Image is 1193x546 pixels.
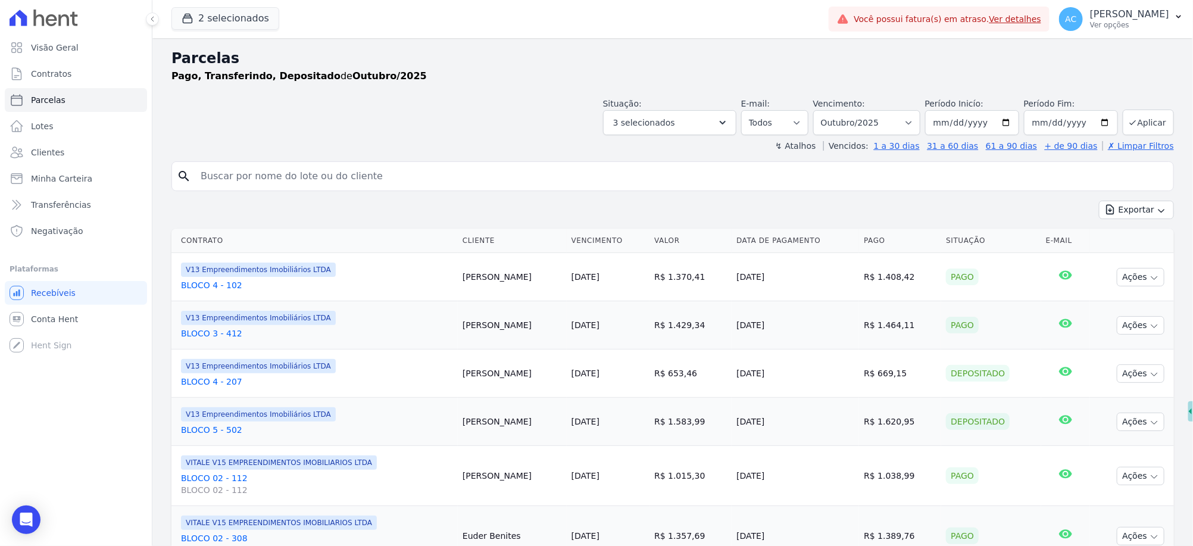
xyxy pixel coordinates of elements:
[1103,141,1174,151] a: ✗ Limpar Filtros
[181,455,377,470] span: VITALE V15 EMPREENDIMENTOS IMOBILIARIOS LTDA
[5,307,147,331] a: Conta Hent
[571,471,599,481] a: [DATE]
[571,272,599,282] a: [DATE]
[1117,467,1164,485] button: Ações
[5,193,147,217] a: Transferências
[171,69,427,83] p: de
[813,99,865,108] label: Vencimento:
[181,424,453,436] a: BLOCO 5 - 502
[31,173,92,185] span: Minha Carteira
[859,350,941,398] td: R$ 669,15
[1045,141,1098,151] a: + de 90 dias
[859,398,941,446] td: R$ 1.620,95
[458,253,567,301] td: [PERSON_NAME]
[31,42,79,54] span: Visão Geral
[741,99,770,108] label: E-mail:
[1090,8,1169,20] p: [PERSON_NAME]
[927,141,978,151] a: 31 a 60 dias
[859,253,941,301] td: R$ 1.408,42
[946,317,979,333] div: Pago
[181,472,453,496] a: BLOCO 02 - 112BLOCO 02 - 112
[181,376,453,388] a: BLOCO 4 - 207
[181,279,453,291] a: BLOCO 4 - 102
[1117,413,1164,431] button: Ações
[181,359,336,373] span: V13 Empreendimentos Imobiliários LTDA
[859,301,941,350] td: R$ 1.464,11
[732,301,859,350] td: [DATE]
[31,225,83,237] span: Negativação
[458,229,567,253] th: Cliente
[649,301,732,350] td: R$ 1.429,34
[603,99,642,108] label: Situação:
[181,484,453,496] span: BLOCO 02 - 112
[31,146,64,158] span: Clientes
[732,253,859,301] td: [DATE]
[603,110,736,135] button: 3 selecionados
[171,48,1174,69] h2: Parcelas
[775,141,816,151] label: ↯ Atalhos
[352,70,427,82] strong: Outubro/2025
[946,365,1010,382] div: Depositado
[823,141,869,151] label: Vencidos:
[31,120,54,132] span: Lotes
[458,446,567,506] td: [PERSON_NAME]
[31,68,71,80] span: Contratos
[567,229,649,253] th: Vencimento
[946,467,979,484] div: Pago
[5,62,147,86] a: Contratos
[5,36,147,60] a: Visão Geral
[946,269,979,285] div: Pago
[571,417,599,426] a: [DATE]
[854,13,1041,26] span: Você possui fatura(s) em atraso.
[946,528,979,544] div: Pago
[649,398,732,446] td: R$ 1.583,99
[181,327,453,339] a: BLOCO 3 - 412
[859,229,941,253] th: Pago
[5,114,147,138] a: Lotes
[571,320,599,330] a: [DATE]
[31,94,65,106] span: Parcelas
[571,369,599,378] a: [DATE]
[649,446,732,506] td: R$ 1.015,30
[1117,527,1164,545] button: Ações
[458,301,567,350] td: [PERSON_NAME]
[732,229,859,253] th: Data de Pagamento
[1117,268,1164,286] button: Ações
[732,446,859,506] td: [DATE]
[1090,20,1169,30] p: Ver opções
[31,199,91,211] span: Transferências
[181,263,336,277] span: V13 Empreendimentos Imobiliários LTDA
[732,398,859,446] td: [DATE]
[177,169,191,183] i: search
[181,311,336,325] span: V13 Empreendimentos Imobiliários LTDA
[171,229,458,253] th: Contrato
[986,141,1037,151] a: 61 a 90 dias
[1024,98,1118,110] label: Período Fim:
[571,531,599,541] a: [DATE]
[941,229,1041,253] th: Situação
[613,116,675,130] span: 3 selecionados
[31,287,76,299] span: Recebíveis
[5,281,147,305] a: Recebíveis
[1117,316,1164,335] button: Ações
[649,350,732,398] td: R$ 653,46
[946,413,1010,430] div: Depositado
[5,141,147,164] a: Clientes
[5,219,147,243] a: Negativação
[1050,2,1193,36] button: AC [PERSON_NAME] Ver opções
[181,407,336,422] span: V13 Empreendimentos Imobiliários LTDA
[1123,110,1174,135] button: Aplicar
[12,506,40,534] div: Open Intercom Messenger
[10,262,142,276] div: Plataformas
[181,516,377,530] span: VITALE V15 EMPREENDIMENTOS IMOBILIARIOS LTDA
[732,350,859,398] td: [DATE]
[5,167,147,191] a: Minha Carteira
[925,99,983,108] label: Período Inicío:
[874,141,920,151] a: 1 a 30 dias
[31,313,78,325] span: Conta Hent
[171,70,341,82] strong: Pago, Transferindo, Depositado
[649,229,732,253] th: Valor
[1041,229,1090,253] th: E-mail
[859,446,941,506] td: R$ 1.038,99
[193,164,1169,188] input: Buscar por nome do lote ou do cliente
